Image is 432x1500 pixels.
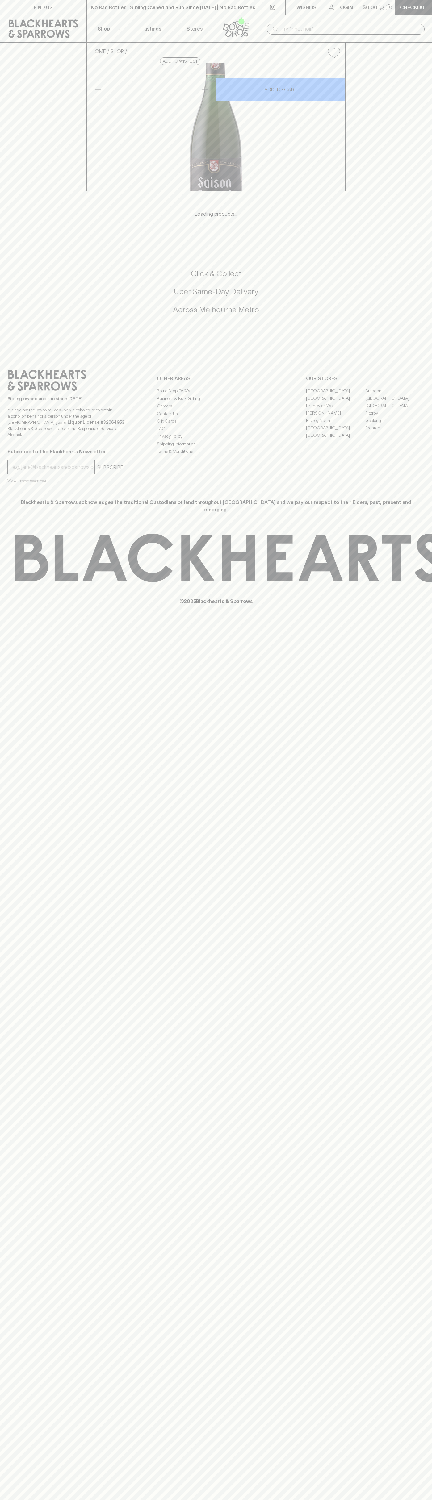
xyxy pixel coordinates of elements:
[97,464,123,471] p: SUBSCRIBE
[325,45,342,61] button: Add to wishlist
[98,25,110,32] p: Shop
[187,25,203,32] p: Stores
[157,402,275,410] a: Careers
[7,286,425,297] h5: Uber Same-Day Delivery
[12,498,420,513] p: Blackhearts & Sparrows acknowledges the traditional Custodians of land throughout [GEOGRAPHIC_DAT...
[157,410,275,417] a: Contact Us
[264,86,297,93] p: ADD TO CART
[87,63,345,191] img: 2906.png
[160,57,200,65] button: Add to wishlist
[12,462,94,472] input: e.g. jane@blackheartsandsparrows.com.au
[141,25,161,32] p: Tastings
[7,407,126,438] p: It is against the law to sell or supply alcohol to, or to obtain alcohol on behalf of a person un...
[157,448,275,455] a: Terms & Conditions
[306,417,365,424] a: Fitzroy North
[306,387,365,394] a: [GEOGRAPHIC_DATA]
[157,433,275,440] a: Privacy Policy
[7,448,126,455] p: Subscribe to The Blackhearts Newsletter
[306,375,425,382] p: OUR STORES
[130,15,173,42] a: Tastings
[306,402,365,409] a: Brunswick West
[363,4,377,11] p: $0.00
[95,460,126,474] button: SUBSCRIBE
[365,409,425,417] a: Fitzroy
[306,424,365,431] a: [GEOGRAPHIC_DATA]
[338,4,353,11] p: Login
[157,395,275,402] a: Business & Bulk Gifting
[306,409,365,417] a: [PERSON_NAME]
[365,424,425,431] a: Prahran
[7,244,425,347] div: Call to action block
[388,6,390,9] p: 0
[7,396,126,402] p: Sibling owned and run since [DATE]
[157,375,275,382] p: OTHER AREAS
[7,269,425,279] h5: Click & Collect
[92,48,106,54] a: HOME
[87,15,130,42] button: Shop
[365,417,425,424] a: Geelong
[365,402,425,409] a: [GEOGRAPHIC_DATA]
[365,387,425,394] a: Braddon
[157,387,275,395] a: Bottle Drop FAQ's
[7,477,126,484] p: We will never spam you
[157,418,275,425] a: Gift Cards
[173,15,216,42] a: Stores
[6,210,426,218] p: Loading products...
[216,78,345,101] button: ADD TO CART
[111,48,124,54] a: SHOP
[68,420,124,425] strong: Liquor License #32064953
[400,4,428,11] p: Checkout
[157,425,275,432] a: FAQ's
[296,4,320,11] p: Wishlist
[7,305,425,315] h5: Across Melbourne Metro
[34,4,53,11] p: FIND US
[306,431,365,439] a: [GEOGRAPHIC_DATA]
[157,440,275,448] a: Shipping Information
[365,394,425,402] a: [GEOGRAPHIC_DATA]
[306,394,365,402] a: [GEOGRAPHIC_DATA]
[282,24,420,34] input: Try "Pinot noir"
